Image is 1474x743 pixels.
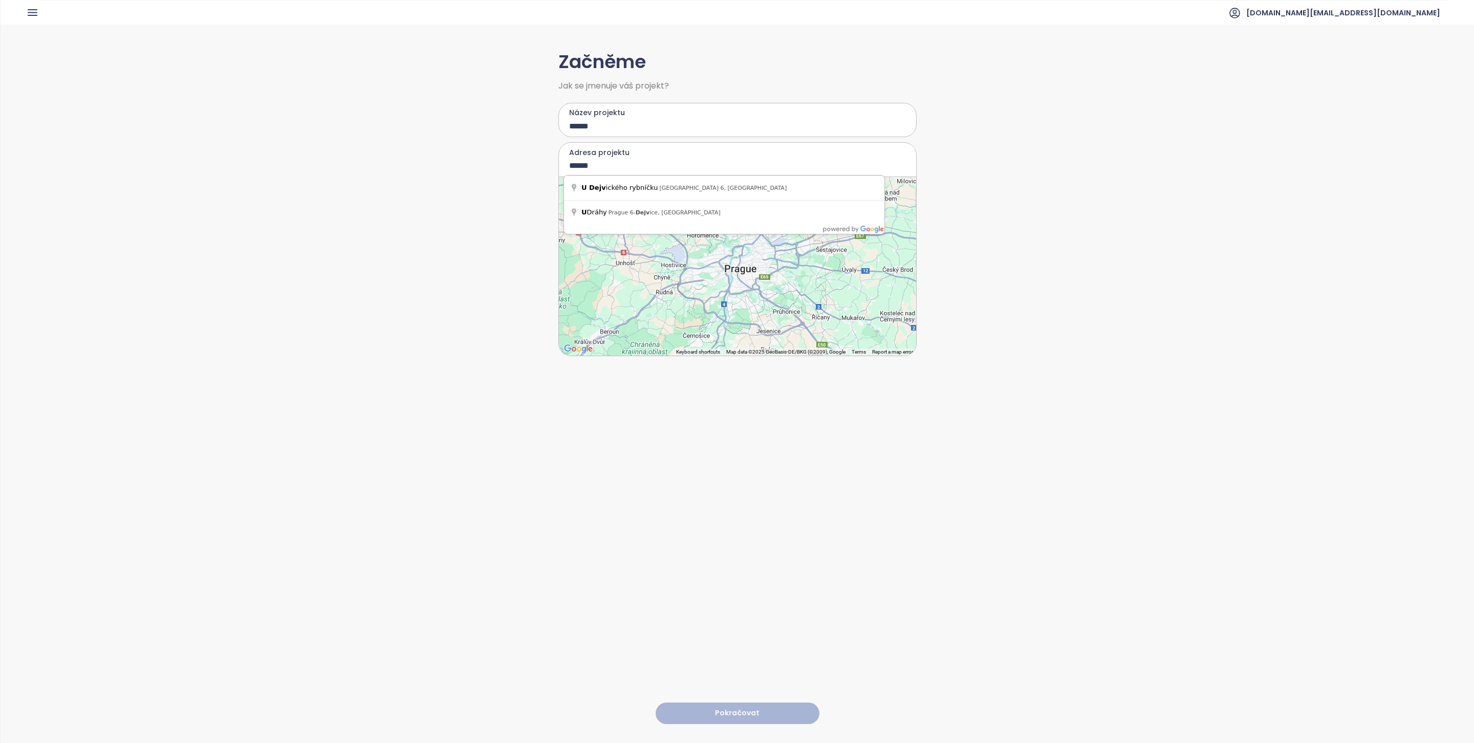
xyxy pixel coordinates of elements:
[558,82,917,90] span: Jak se jmenuje váš projekt?
[581,208,587,216] span: U
[581,184,659,191] span: ického rybníčku
[561,342,595,356] a: Open this area in Google Maps (opens a new window)
[609,209,721,216] span: Prague 6- ice, [GEOGRAPHIC_DATA]
[872,349,913,355] a: Report a map error
[569,107,906,118] label: Název projektu
[726,349,846,355] span: Map data ©2025 GeoBasis-DE/BKG (©2009), Google
[659,185,787,191] span: [GEOGRAPHIC_DATA] 6, [GEOGRAPHIC_DATA]
[558,48,917,77] h1: Začněme
[656,703,819,725] button: Pokračovat
[636,209,650,216] span: Dejv
[561,342,595,356] img: Google
[1246,1,1440,25] span: [DOMAIN_NAME][EMAIL_ADDRESS][DOMAIN_NAME]
[676,348,720,356] button: Keyboard shortcuts
[581,208,609,216] span: Dráhy
[852,349,866,355] a: Terms (opens in new tab)
[569,147,906,158] label: Adresa projektu
[581,184,606,191] span: U Dejv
